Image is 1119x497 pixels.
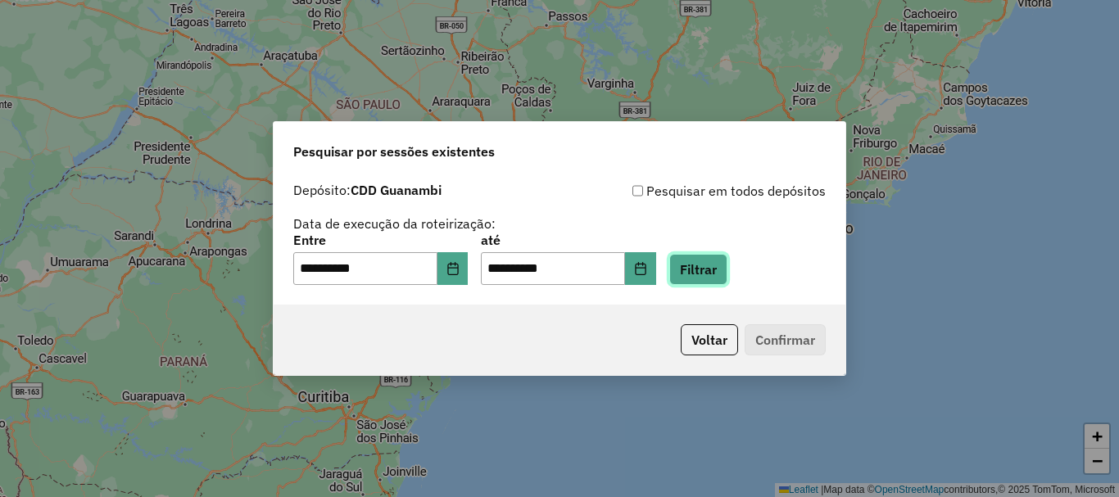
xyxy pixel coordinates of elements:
[437,252,469,285] button: Choose Date
[669,254,727,285] button: Filtrar
[293,214,496,233] label: Data de execução da roteirização:
[625,252,656,285] button: Choose Date
[293,180,442,200] label: Depósito:
[681,324,738,355] button: Voltar
[559,181,826,201] div: Pesquisar em todos depósitos
[351,182,442,198] strong: CDD Guanambi
[293,230,468,250] label: Entre
[293,142,495,161] span: Pesquisar por sessões existentes
[481,230,655,250] label: até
